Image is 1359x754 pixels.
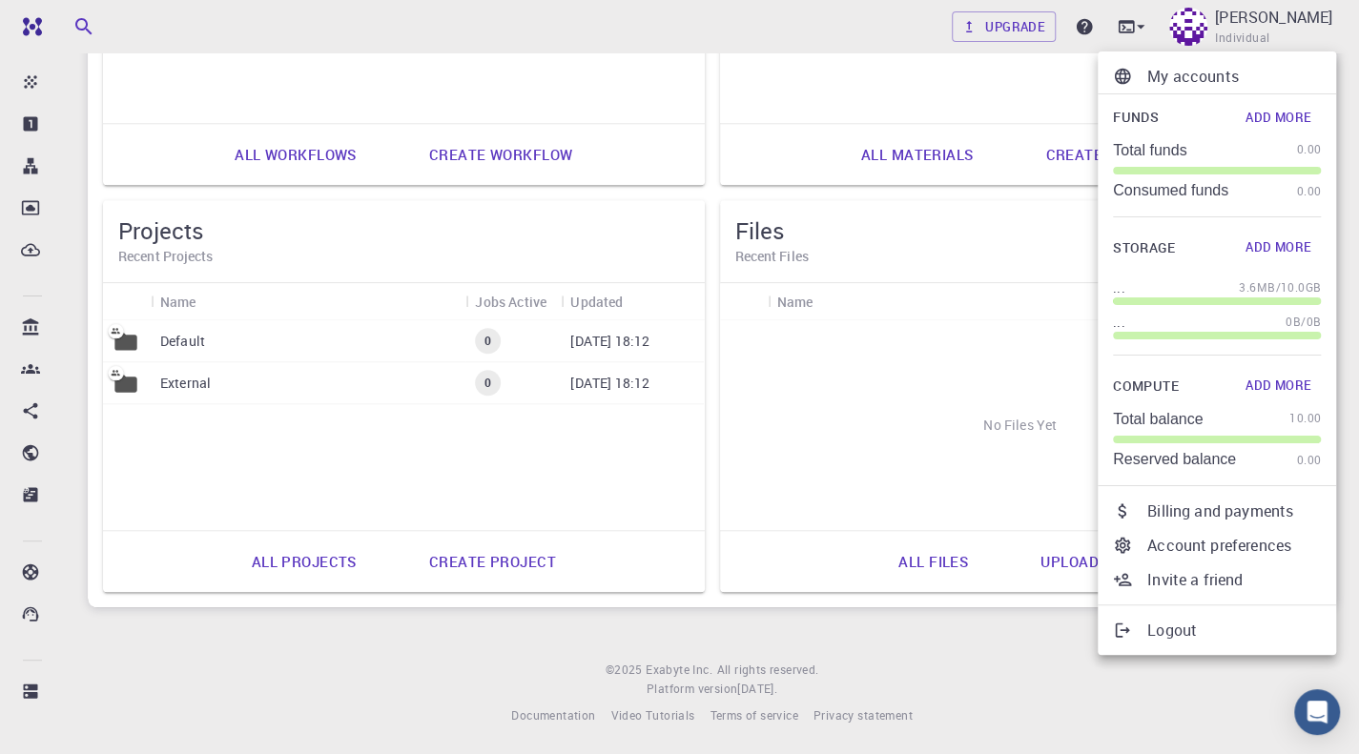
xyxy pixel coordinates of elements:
span: 10.00 [1289,409,1321,428]
p: Consumed funds [1113,182,1228,199]
span: 10.0GB [1281,278,1321,297]
button: Add More [1236,102,1321,132]
span: 3.6MB [1239,278,1275,297]
span: Funds [1113,106,1159,130]
a: Billing and payments [1098,494,1336,528]
a: Logout [1098,613,1336,647]
p: Logout [1147,619,1321,642]
button: Add More [1236,371,1321,401]
p: Reserved balance [1113,451,1236,468]
span: 0B [1306,313,1321,332]
span: 0.00 [1296,140,1321,159]
div: Open Intercom Messenger [1294,689,1340,735]
span: Storage [1113,236,1175,260]
p: My accounts [1147,65,1321,88]
p: Account preferences [1147,534,1321,557]
span: 0.00 [1296,451,1321,470]
p: Invite a friend [1147,568,1321,591]
p: Total balance [1113,411,1203,428]
span: / [1301,313,1306,332]
p: Billing and payments [1147,499,1321,522]
span: Compute [1113,375,1179,398]
span: 0.00 [1296,182,1321,201]
p: ... [1113,278,1124,297]
span: 0B [1286,313,1301,332]
p: ... [1113,313,1124,332]
span: サポート [35,12,94,31]
p: Total funds [1113,142,1186,159]
button: Add More [1236,233,1321,263]
a: My accounts [1098,59,1336,93]
a: Account preferences [1098,528,1336,562]
span: / [1275,278,1280,297]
